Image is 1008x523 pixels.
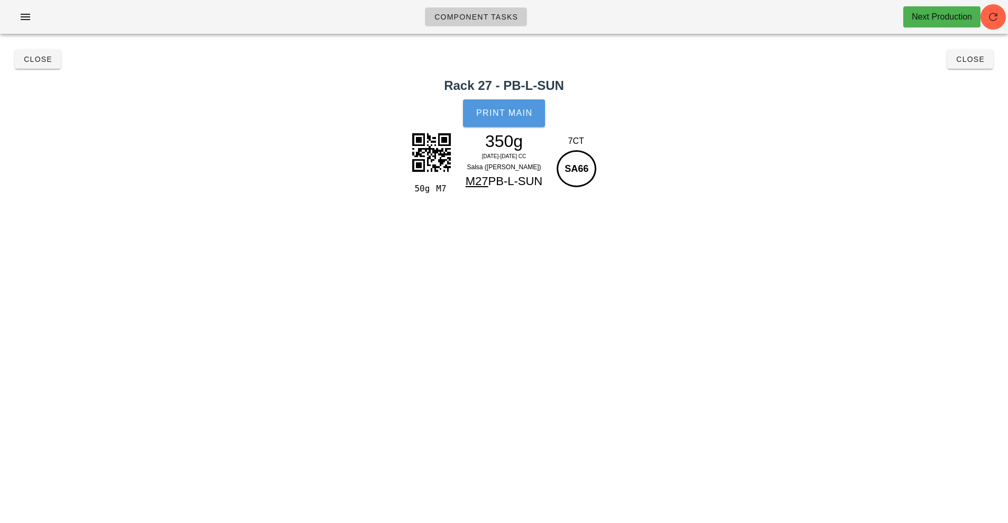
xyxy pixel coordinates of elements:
span: PB-L-SUN [488,175,543,188]
img: Rvk9vvqMgBRlWJcqQJ2DSm16oMnB0gz+AABSDMFmplDhACkmQLNzCFCANJMgWbmECEAaaZAM3OIEIA0U6CZOX8BRQM2LzT4sz... [405,126,458,179]
div: M7 [432,182,453,196]
div: Next Production [912,11,972,23]
div: 350g [458,133,550,149]
div: 50g [410,182,432,196]
button: Close [947,50,993,69]
button: Close [15,50,61,69]
h2: Rack 27 - PB-L-SUN [6,76,1002,95]
span: Component Tasks [434,13,518,21]
span: M27 [466,175,488,188]
div: 7CT [554,135,598,148]
span: [DATE]-[DATE] CC [482,153,526,159]
button: Print Main [463,99,544,127]
span: Close [956,55,985,63]
span: Close [23,55,52,63]
div: SA66 [557,150,596,187]
div: Salsa ([PERSON_NAME]) [458,162,550,172]
a: Component Tasks [425,7,527,26]
span: Print Main [476,108,533,118]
